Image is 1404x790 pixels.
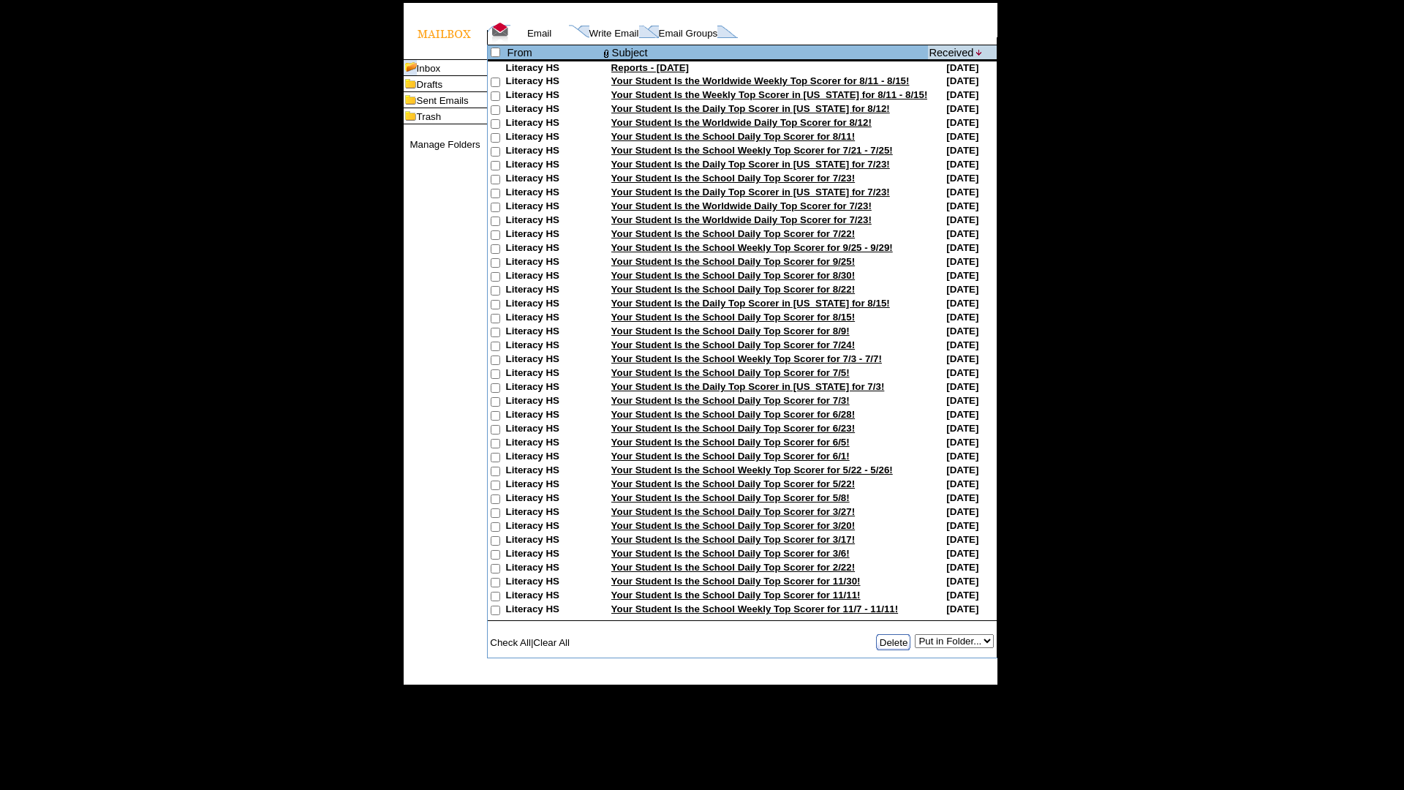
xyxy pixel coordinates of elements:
[506,173,601,187] td: Literacy HS
[506,603,601,617] td: Literacy HS
[602,46,611,59] img: attach file
[611,62,689,73] a: Reports - [DATE]
[611,173,856,184] a: Your Student Is the School Daily Top Scorer for 7/23!
[506,353,601,367] td: Literacy HS
[506,451,601,464] td: Literacy HS
[946,242,978,253] nobr: [DATE]
[506,492,601,506] td: Literacy HS
[946,89,978,100] nobr: [DATE]
[506,62,601,75] td: Literacy HS
[506,506,601,520] td: Literacy HS
[506,187,601,200] td: Literacy HS
[946,548,978,559] nobr: [DATE]
[611,534,856,545] a: Your Student Is the School Daily Top Scorer for 3/17!
[946,117,978,128] nobr: [DATE]
[946,520,978,531] nobr: [DATE]
[611,548,850,559] a: Your Student Is the School Daily Top Scorer for 3/6!
[611,395,850,406] a: Your Student Is the School Daily Top Scorer for 7/3!
[946,381,978,392] nobr: [DATE]
[506,256,601,270] td: Literacy HS
[611,590,861,601] a: Your Student Is the School Daily Top Scorer for 11/11!
[946,423,978,434] nobr: [DATE]
[946,284,978,295] nobr: [DATE]
[506,576,601,590] td: Literacy HS
[506,548,601,562] td: Literacy HS
[611,145,893,156] a: Your Student Is the School Weekly Top Scorer for 7/21 - 7/25!
[506,395,601,409] td: Literacy HS
[946,145,978,156] nobr: [DATE]
[506,464,601,478] td: Literacy HS
[946,339,978,350] nobr: [DATE]
[946,437,978,448] nobr: [DATE]
[506,117,601,131] td: Literacy HS
[506,270,601,284] td: Literacy HS
[946,312,978,323] nobr: [DATE]
[946,298,978,309] nobr: [DATE]
[611,492,850,503] a: Your Student Is the School Daily Top Scorer for 5/8!
[946,187,978,197] nobr: [DATE]
[611,381,885,392] a: Your Student Is the Daily Top Scorer in [US_STATE] for 7/3!
[946,367,978,378] nobr: [DATE]
[611,562,856,573] a: Your Student Is the School Daily Top Scorer for 2/22!
[946,603,978,614] nobr: [DATE]
[506,381,601,395] td: Literacy HS
[612,47,648,59] a: Subject
[506,284,601,298] td: Literacy HS
[611,284,856,295] a: Your Student Is the School Daily Top Scorer for 8/22!
[611,437,850,448] a: Your Student Is the School Daily Top Scorer for 6/5!
[981,671,997,685] img: table_footer_right.gif
[946,103,978,114] nobr: [DATE]
[487,658,998,658] img: black_spacer.gif
[611,131,856,142] a: Your Student Is the School Daily Top Scorer for 8/11!
[946,326,978,336] nobr: [DATE]
[611,326,850,336] a: Your Student Is the School Daily Top Scorer for 8/9!
[533,637,570,648] a: Clear All
[946,214,978,225] nobr: [DATE]
[611,520,856,531] a: Your Student Is the School Daily Top Scorer for 3/20!
[506,103,601,117] td: Literacy HS
[946,173,978,184] nobr: [DATE]
[506,89,601,103] td: Literacy HS
[946,534,978,545] nobr: [DATE]
[611,159,890,170] a: Your Student Is the Daily Top Scorer in [US_STATE] for 7/23!
[506,534,601,548] td: Literacy HS
[946,492,978,503] nobr: [DATE]
[506,326,601,339] td: Literacy HS
[611,117,872,128] a: Your Student Is the Worldwide Daily Top Scorer for 8/12!
[506,159,601,173] td: Literacy HS
[946,395,978,406] nobr: [DATE]
[611,75,910,86] a: Your Student Is the Worldwide Weekly Top Scorer for 8/11 - 8/15!
[490,637,531,648] a: Check All
[611,506,856,517] a: Your Student Is the School Daily Top Scorer for 3/27!
[506,423,601,437] td: Literacy HS
[417,95,469,106] a: Sent Emails
[946,590,978,601] nobr: [DATE]
[946,353,978,364] nobr: [DATE]
[506,437,601,451] td: Literacy HS
[611,270,856,281] a: Your Student Is the School Daily Top Scorer for 8/30!
[976,50,983,56] img: arrow_down.gif
[589,28,639,39] a: Write Email
[507,47,532,59] a: From
[611,353,882,364] a: Your Student Is the School Weekly Top Scorer for 7/3 - 7/7!
[506,409,601,423] td: Literacy HS
[611,242,893,253] a: Your Student Is the School Weekly Top Scorer for 9/25 - 9/29!
[506,131,601,145] td: Literacy HS
[404,60,417,75] img: folder_icon_pick.gif
[611,103,890,114] a: Your Student Is the Daily Top Scorer in [US_STATE] for 8/12!
[506,200,601,214] td: Literacy HS
[611,339,856,350] a: Your Student Is the School Daily Top Scorer for 7/24!
[611,89,928,100] a: Your Student Is the Weekly Top Scorer in [US_STATE] for 8/11 - 8/15!
[946,464,978,475] nobr: [DATE]
[611,451,850,462] a: Your Student Is the School Daily Top Scorer for 6/1!
[506,590,601,603] td: Literacy HS
[611,200,872,211] a: Your Student Is the Worldwide Daily Top Scorer for 7/23!
[506,228,601,242] td: Literacy HS
[417,79,443,90] a: Drafts
[946,159,978,170] nobr: [DATE]
[611,603,899,614] a: Your Student Is the School Weekly Top Scorer for 11/7 - 11/11!
[611,187,890,197] a: Your Student Is the Daily Top Scorer in [US_STATE] for 7/23!
[506,75,601,89] td: Literacy HS
[611,312,856,323] a: Your Student Is the School Daily Top Scorer for 8/15!
[659,28,718,39] a: Email Groups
